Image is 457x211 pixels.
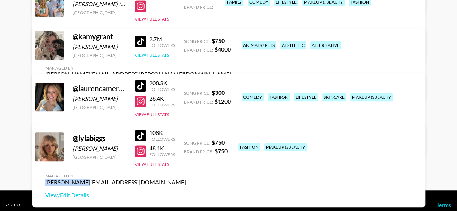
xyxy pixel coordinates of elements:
a: Terms [436,201,451,208]
div: makeup & beauty [350,93,393,101]
div: Followers [149,102,175,107]
div: Managed By [45,173,186,179]
span: Song Price: [184,39,210,44]
button: View Full Stats [135,162,169,167]
span: Brand Price: [184,47,213,53]
div: [GEOGRAPHIC_DATA] [73,53,126,58]
div: [PERSON_NAME] ([PERSON_NAME]) [73,0,126,8]
div: Managed By [45,65,231,71]
div: [PERSON_NAME][EMAIL_ADDRESS][PERSON_NAME][DOMAIN_NAME] [45,71,231,78]
button: View Full Stats [135,52,169,58]
div: lifestyle [294,93,318,101]
div: fashion [268,93,290,101]
span: Brand Price: [184,149,213,154]
div: @ lylabiggs [73,134,126,143]
div: makeup & beauty [264,143,307,151]
div: [PERSON_NAME][EMAIL_ADDRESS][DOMAIN_NAME] [45,179,186,186]
div: 28.4K [149,95,175,102]
span: Brand Price: [184,99,213,105]
span: Song Price: [184,140,210,146]
div: [GEOGRAPHIC_DATA] [73,10,126,15]
div: [GEOGRAPHIC_DATA] [73,105,126,110]
div: animals / pets [242,41,276,49]
div: 108K [149,129,175,136]
div: Followers [149,152,175,157]
strong: $ 300 [212,89,225,96]
div: skincare [322,93,346,101]
div: aesthetic [280,41,306,49]
div: fashion [238,143,260,151]
strong: $ 750 [212,139,225,146]
div: @ laurencameronglass [73,84,126,93]
div: alternative [310,41,341,49]
span: Brand Price: [184,4,213,10]
button: View Full Stats [135,16,169,22]
strong: $ 750 [215,148,228,154]
div: [PERSON_NAME] [73,145,126,152]
div: @ kamygrant [73,32,126,41]
div: 208.3K [149,79,175,87]
strong: $ 750 [212,37,225,44]
button: View Full Stats [135,112,169,117]
div: Followers [149,136,175,142]
strong: $ 1200 [215,98,231,105]
a: View/Edit Details [45,192,186,199]
span: Song Price: [184,91,210,96]
div: Followers [149,43,175,48]
div: 48.1K [149,145,175,152]
div: v 1.7.100 [6,203,20,207]
div: [PERSON_NAME] [73,95,126,102]
div: Followers [149,87,175,92]
strong: $ 4000 [215,46,231,53]
div: [PERSON_NAME] [73,43,126,50]
div: comedy [242,93,264,101]
div: [GEOGRAPHIC_DATA] [73,154,126,160]
div: 2.7M [149,35,175,43]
